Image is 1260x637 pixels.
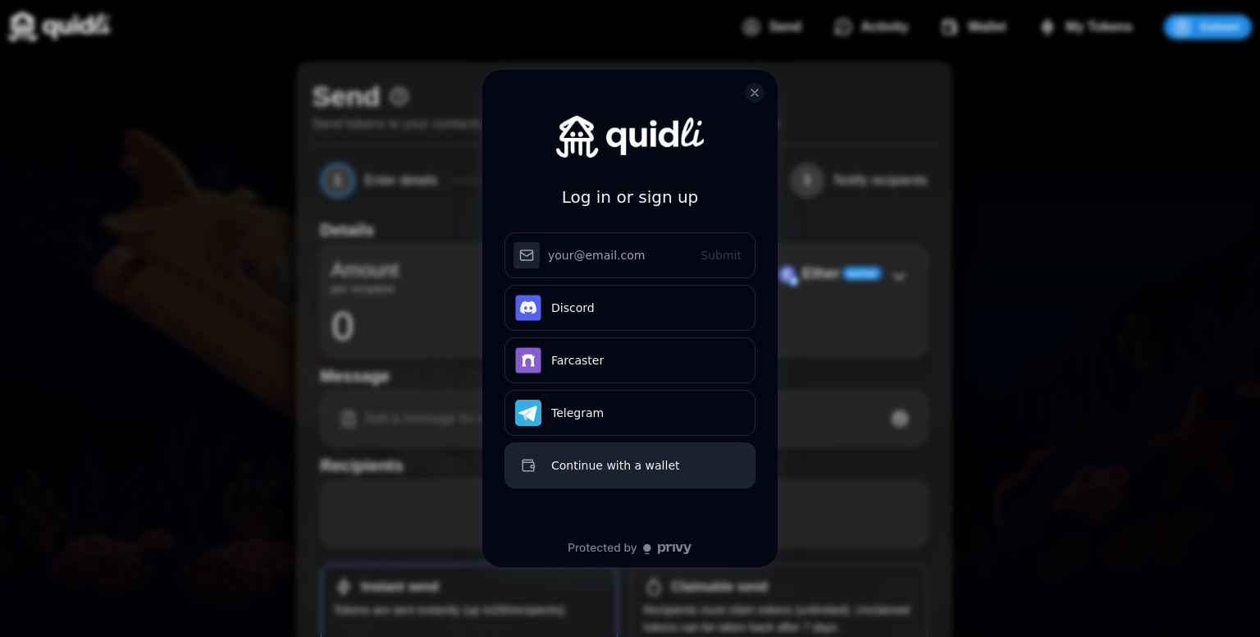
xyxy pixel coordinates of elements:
[504,337,756,383] button: Farcaster
[504,285,756,331] button: Discord
[504,390,756,436] button: Telegram
[745,83,765,103] button: close modal
[556,116,704,157] img: Quidli logo
[687,235,756,276] button: Submit
[701,249,742,262] span: Submit
[504,442,756,488] button: Continue with a wallet
[562,184,699,210] h3: Log in or sign up
[504,232,756,278] input: Submit
[551,456,745,475] div: Continue with a wallet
